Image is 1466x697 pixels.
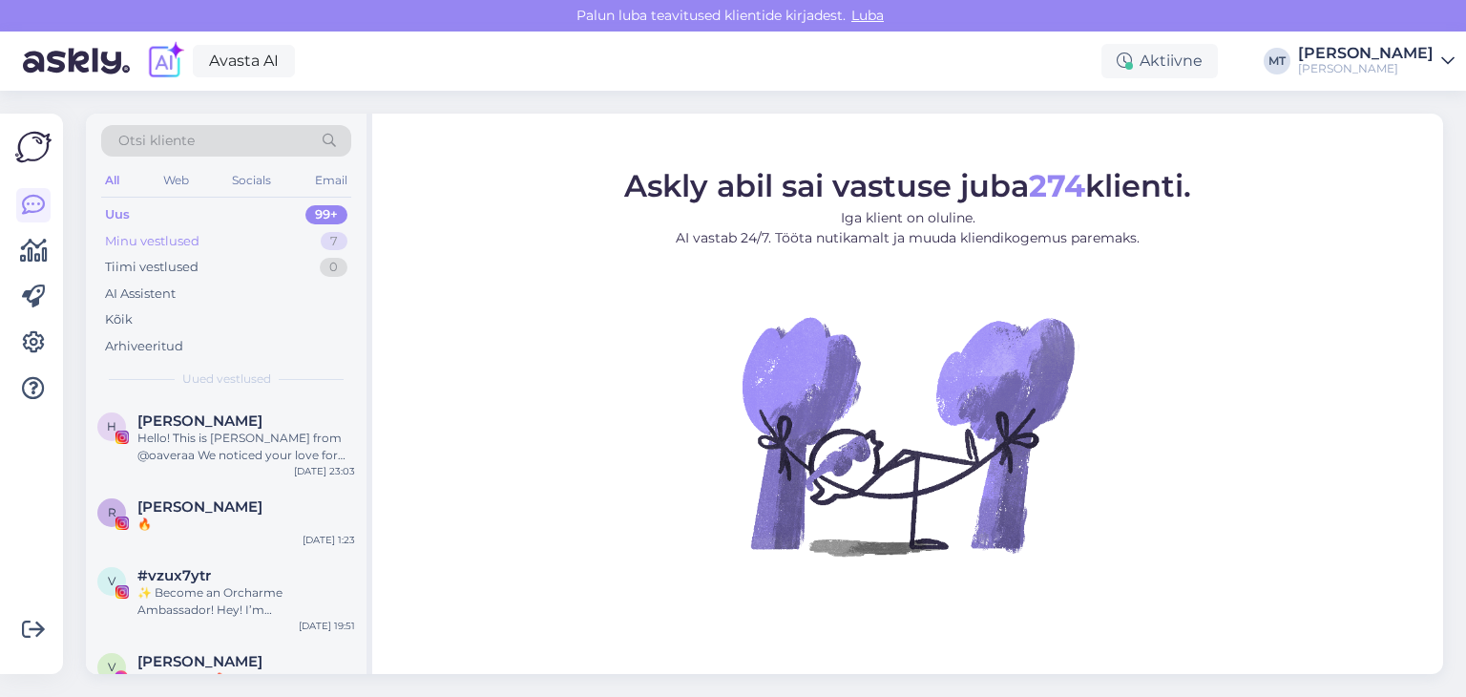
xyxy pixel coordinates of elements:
div: Email [311,168,351,193]
div: [DATE] 19:51 [299,619,355,633]
p: Iga klient on oluline. AI vastab 24/7. Tööta nutikamalt ja muuda kliendikogemus paremaks. [624,208,1191,248]
div: [DATE] 1:23 [303,533,355,547]
div: All [101,168,123,193]
b: 274 [1029,167,1085,204]
div: Socials [228,168,275,193]
span: Hannah Hawkins [137,412,262,430]
span: Romain Carrera [137,498,262,516]
span: Viviana Marioly Cuellar Chilo [137,653,262,670]
div: Kõik [105,310,133,329]
div: [PERSON_NAME] [1298,46,1434,61]
span: R [108,505,116,519]
div: 🔥 [137,516,355,533]
img: explore-ai [145,41,185,81]
div: AI Assistent [105,285,176,304]
div: 7 [321,232,347,251]
a: Avasta AI [193,45,295,77]
span: #vzux7ytr [137,567,211,584]
div: Web [159,168,193,193]
div: 0 [320,258,347,277]
div: ✨ Become an Orcharme Ambassador! Hey! I’m [PERSON_NAME] from Orcharme 👋 – the eyewear brand made ... [137,584,355,619]
img: No Chat active [736,264,1079,607]
div: [DATE] 23:03 [294,464,355,478]
span: v [108,574,115,588]
img: Askly Logo [15,129,52,165]
div: MT [1264,48,1290,74]
span: H [107,419,116,433]
span: Otsi kliente [118,131,195,151]
div: 99+ [305,205,347,224]
span: Luba [846,7,890,24]
div: [PERSON_NAME] [1298,61,1434,76]
div: Uus [105,205,130,224]
div: Arhiveeritud [105,337,183,356]
div: Minu vestlused [105,232,199,251]
div: Tiimi vestlused [105,258,199,277]
div: Aktiivne [1101,44,1218,78]
span: V [108,660,115,674]
div: Hello! This is [PERSON_NAME] from @oaveraa We noticed your love for hiking and outdoor life—your ... [137,430,355,464]
a: [PERSON_NAME][PERSON_NAME] [1298,46,1455,76]
span: Uued vestlused [182,370,271,388]
span: Askly abil sai vastuse juba klienti. [624,167,1191,204]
